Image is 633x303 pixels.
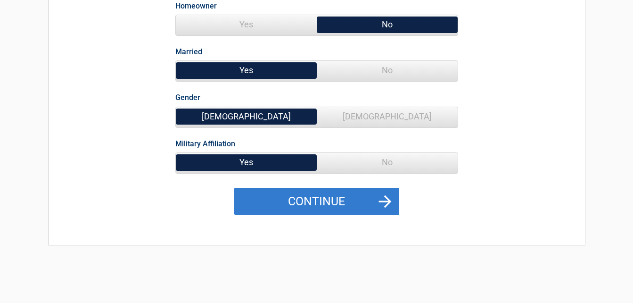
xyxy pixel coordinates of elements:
button: Continue [234,188,399,215]
span: [DEMOGRAPHIC_DATA] [176,107,317,126]
label: Gender [175,91,200,104]
span: No [317,61,458,80]
span: No [317,15,458,34]
span: Yes [176,15,317,34]
span: Yes [176,61,317,80]
span: Yes [176,153,317,172]
label: Military Affiliation [175,137,235,150]
span: No [317,153,458,172]
span: [DEMOGRAPHIC_DATA] [317,107,458,126]
label: Married [175,45,202,58]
